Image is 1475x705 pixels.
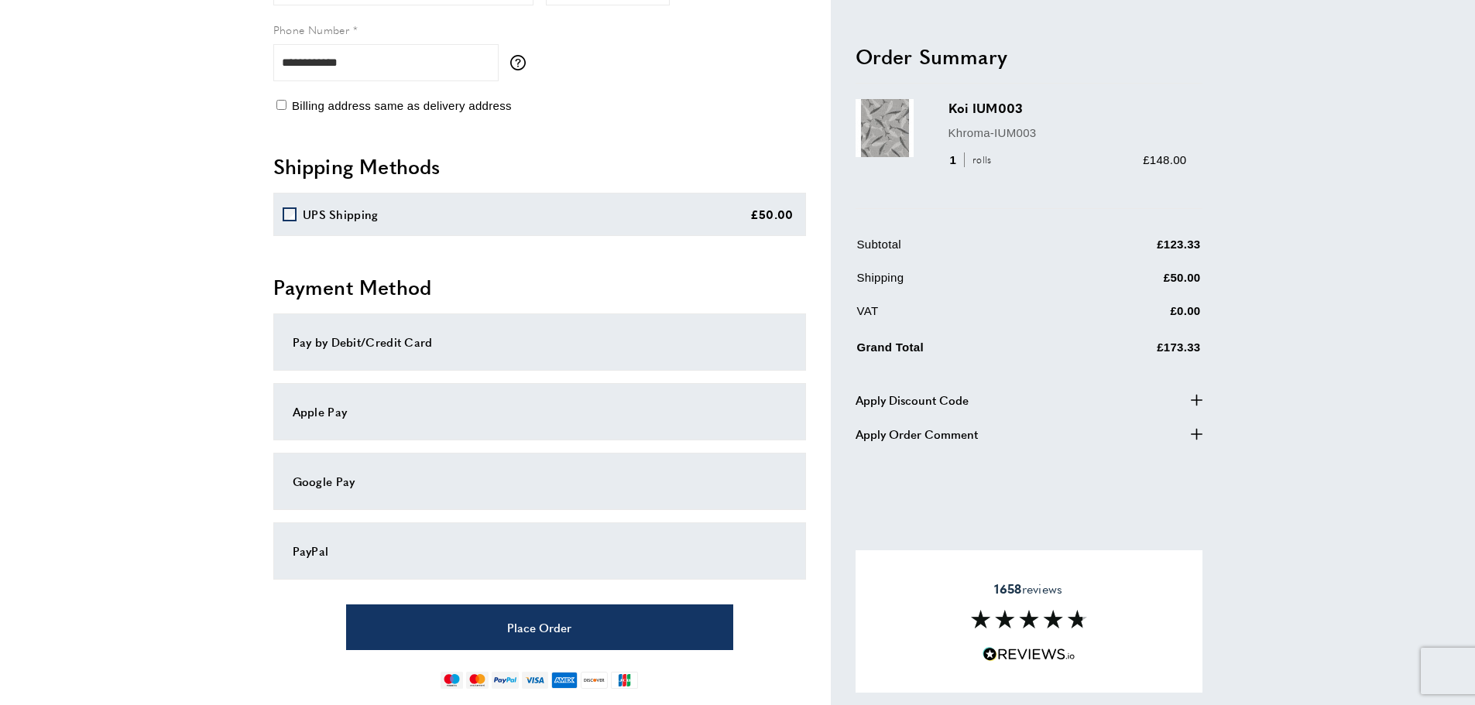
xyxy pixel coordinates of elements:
[1065,301,1201,331] td: £0.00
[273,273,806,301] h2: Payment Method
[346,604,733,650] button: Place Order
[293,402,787,421] div: Apple Pay
[971,610,1087,628] img: Reviews section
[551,672,578,689] img: american-express
[492,672,519,689] img: paypal
[581,672,608,689] img: discover
[293,333,787,351] div: Pay by Debit/Credit Card
[1065,334,1201,368] td: £173.33
[856,424,978,443] span: Apply Order Comment
[273,22,350,37] span: Phone Number
[857,334,1065,368] td: Grand Total
[292,99,512,112] span: Billing address same as delivery address
[522,672,547,689] img: visa
[303,205,379,224] div: UPS Shipping
[857,301,1065,331] td: VAT
[857,234,1065,265] td: Subtotal
[1143,152,1186,166] span: £148.00
[1065,234,1201,265] td: £123.33
[964,152,996,167] span: rolls
[857,268,1065,298] td: Shipping
[856,99,914,157] img: Koi IUM003
[273,152,806,180] h2: Shipping Methods
[994,580,1021,597] strong: 1658
[510,55,533,70] button: More information
[750,205,794,224] div: £50.00
[1065,268,1201,298] td: £50.00
[293,542,787,560] div: PayPal
[293,472,787,491] div: Google Pay
[441,672,463,689] img: maestro
[856,42,1202,70] h2: Order Summary
[948,99,1187,117] h3: Koi IUM003
[856,390,969,409] span: Apply Discount Code
[994,581,1062,597] span: reviews
[611,672,638,689] img: jcb
[466,672,489,689] img: mastercard
[983,647,1075,662] img: Reviews.io 5 stars
[948,150,997,169] div: 1
[948,123,1187,142] p: Khroma-IUM003
[276,100,286,110] input: Billing address same as delivery address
